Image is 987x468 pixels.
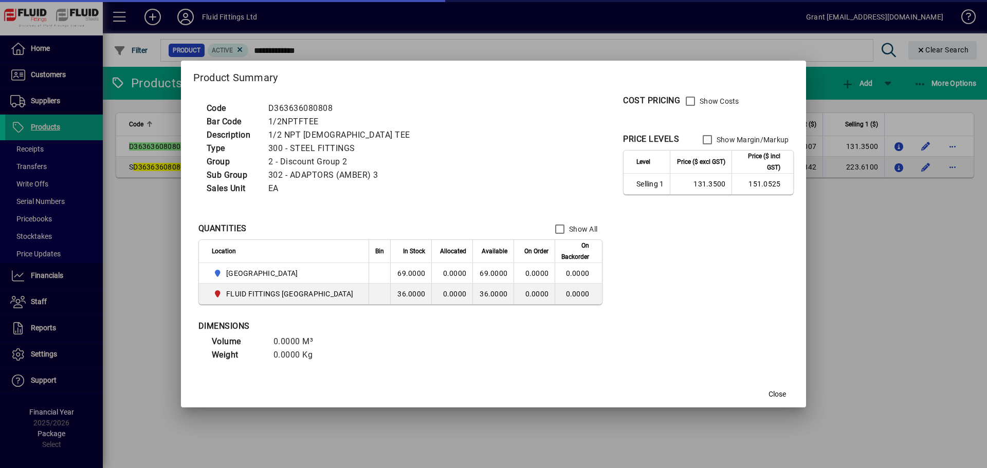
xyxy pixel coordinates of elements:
td: Bar Code [202,115,263,128]
span: FLUID FITTINGS [GEOGRAPHIC_DATA] [226,289,353,299]
td: Sub Group [202,169,263,182]
td: 0.0000 M³ [268,335,330,348]
span: Selling 1 [636,179,664,189]
td: 131.3500 [670,174,732,194]
td: Volume [207,335,268,348]
span: AUCKLAND [212,267,358,279]
span: Level [636,156,650,167]
td: Sales Unit [202,182,263,195]
td: 302 - ADAPTORS (AMBER) 3 [263,169,423,182]
span: Location [212,246,236,257]
td: 0.0000 [431,284,472,304]
td: 69.0000 [390,263,431,284]
span: In Stock [403,246,425,257]
div: DIMENSIONS [198,320,455,332]
span: 0.0000 [525,290,549,298]
td: Code [202,102,263,115]
td: 1/2NPTFTEE [263,115,423,128]
td: 0.0000 [431,263,472,284]
span: FLUID FITTINGS CHRISTCHURCH [212,288,358,300]
span: Allocated [440,246,466,257]
h2: Product Summary [181,61,807,90]
td: 300 - STEEL FITTINGS [263,142,423,155]
span: Close [769,389,786,400]
td: Type [202,142,263,155]
td: 2 - Discount Group 2 [263,155,423,169]
td: 36.0000 [390,284,431,304]
td: D363636080808 [263,102,423,115]
td: 1/2 NPT [DEMOGRAPHIC_DATA] TEE [263,128,423,142]
td: 36.0000 [472,284,514,304]
td: 0.0000 Kg [268,348,330,362]
div: PRICE LEVELS [623,133,679,145]
label: Show All [567,224,597,234]
td: 69.0000 [472,263,514,284]
label: Show Margin/Markup [715,135,789,145]
span: 0.0000 [525,269,549,277]
button: Close [761,385,794,403]
span: On Order [524,246,549,257]
span: Bin [375,246,384,257]
div: COST PRICING [623,95,680,107]
label: Show Costs [698,96,739,106]
td: Description [202,128,263,142]
td: Group [202,155,263,169]
span: On Backorder [561,240,589,263]
td: 0.0000 [555,263,602,284]
span: Available [482,246,507,257]
span: [GEOGRAPHIC_DATA] [226,268,298,278]
td: EA [263,182,423,195]
td: Weight [207,348,268,362]
td: 151.0525 [732,174,793,194]
span: Price ($ incl GST) [738,151,780,173]
div: QUANTITIES [198,222,247,235]
span: Price ($ excl GST) [677,156,725,167]
td: 0.0000 [555,284,602,304]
